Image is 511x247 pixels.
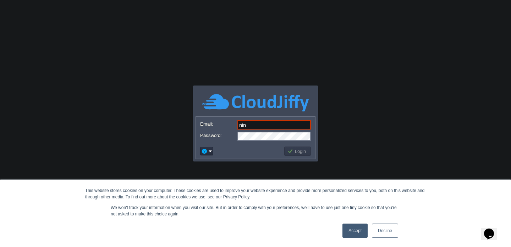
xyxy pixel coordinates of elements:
label: Email: [200,120,237,128]
p: We won't track your information when you visit our site. But in order to comply with your prefere... [111,204,400,217]
a: Decline [372,224,398,238]
div: This website stores cookies on your computer. These cookies are used to improve your website expe... [85,187,426,200]
a: Accept [342,224,368,238]
iframe: chat widget [481,219,504,240]
img: CloudJiffy [202,93,309,112]
button: Login [287,148,308,154]
label: Password: [200,132,237,139]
